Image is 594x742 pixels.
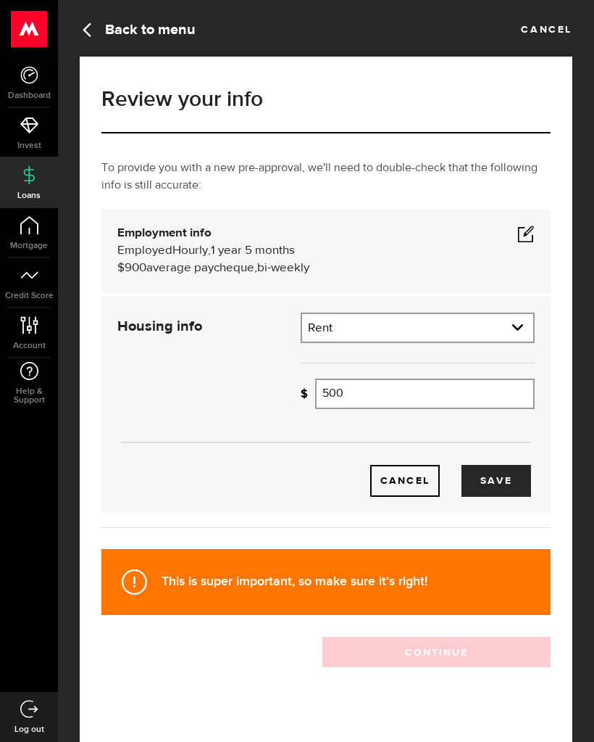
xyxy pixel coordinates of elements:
button: Save [461,465,531,497]
span: average paycheque, [146,262,257,274]
a: Cancel [370,465,440,497]
strong: Housing info [117,319,202,334]
h1: Review your info [101,88,551,110]
span: $900 [117,262,146,274]
b: Employment info [117,227,212,239]
span: bi-weekly [257,262,309,274]
button: Open LiveChat chat widget [12,6,55,49]
button: Continue [322,637,551,667]
span: 1 year 5 months [211,244,295,257]
span: , [208,244,211,257]
strong: This is super important, so make sure it's right! [162,574,427,589]
p: To provide you with a new pre-approval, we'll need to double-check that the following info is sti... [101,160,551,194]
a: Cancel [521,19,572,35]
span: Employed [117,244,172,257]
span: Hourly [172,244,208,257]
a: Back to menu [80,19,196,38]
